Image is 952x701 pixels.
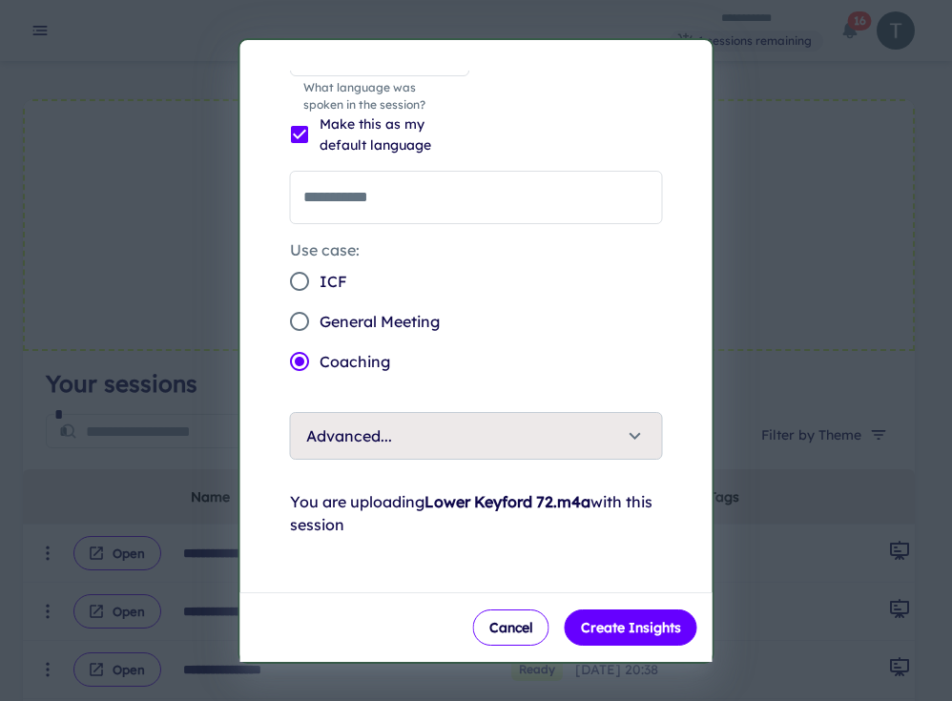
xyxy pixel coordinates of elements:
[303,79,456,113] p: What language was spoken in the session?
[320,310,440,333] span: General Meeting
[290,239,360,261] legend: Use case:
[320,113,454,155] p: Make this as my default language
[306,424,392,447] p: Advanced...
[291,413,662,459] button: Advanced...
[290,490,663,536] p: You are uploading with this session
[565,609,697,646] button: Create Insights
[320,270,347,293] span: ICF
[320,350,390,373] span: Coaching
[473,609,549,646] button: Cancel
[424,492,590,511] strong: Lower Keyford 72.m4a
